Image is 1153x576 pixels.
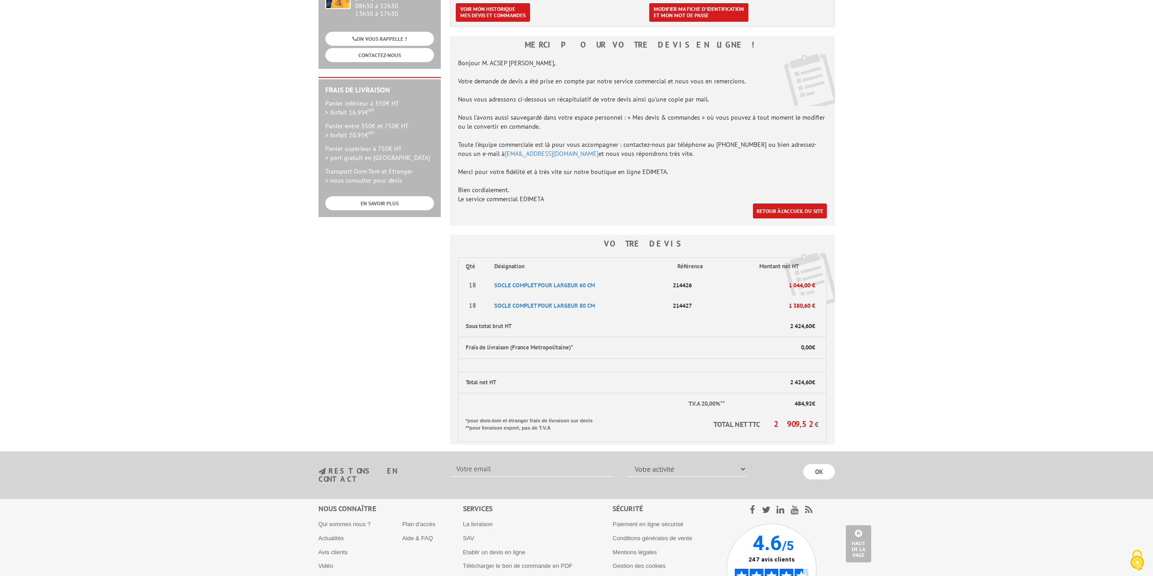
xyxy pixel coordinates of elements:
[318,535,344,542] a: Actualités
[458,337,726,359] th: Frais de livraison (France Metropolitaine)*
[846,525,871,562] a: Haut de la page
[458,316,726,337] th: Sous total brut HT
[613,535,692,542] a: Conditions générales de vente
[790,322,812,330] span: 2 424,60
[325,176,402,184] span: > nous consulter pour devis
[402,521,435,528] a: Plan d'accès
[325,131,374,139] span: > forfait 20.95€
[402,535,433,542] a: Aide & FAQ
[325,32,434,46] a: ON VOUS RAPPELLE ?
[463,503,613,514] div: Services
[733,344,815,352] p: €
[325,108,374,116] span: > forfait 16.95€
[458,275,487,295] td: 18
[325,167,434,185] p: Transport Dom-Tom et Etranger
[463,535,474,542] a: SAV
[487,258,670,275] th: Désignation
[795,400,812,407] span: 484,92
[368,130,374,136] sup: HT
[318,549,348,556] a: Avis clients
[463,521,493,528] a: La livraison
[318,521,371,528] a: Qui sommes nous ?
[649,3,748,22] a: Modifier ma fiche d'identificationet mon mot de passe
[733,262,825,271] p: Montant net HT
[733,378,815,387] p: €
[801,344,812,351] span: 0,00
[1121,545,1153,576] button: Cookies (fenêtre modale)
[325,144,434,162] p: Panier supérieur à 750€ HT
[790,378,812,386] span: 2 424,60
[494,302,595,310] a: SOCLE COMPLET POUR LARGEUR 80 CM
[325,196,434,210] a: EN SAVOIR PLUS
[1126,549,1148,571] img: Cookies (fenêtre modale)
[494,281,595,289] a: SOCLE COMPLET POUR LARGEUR 60 CM
[318,467,438,483] h3: restons en contact
[505,150,598,158] a: [EMAIL_ADDRESS][DOMAIN_NAME]
[451,461,614,477] input: Votre email
[726,298,815,314] p: 1 380,60 €
[456,3,530,22] a: Voir mon historiquemes devis et commandes
[753,203,827,218] a: Retour à l'accueil du site
[707,415,825,434] p: TOTAL NET TTC €
[368,107,374,113] sup: HT
[458,258,487,275] th: Qté
[450,235,835,253] h3: Votre Devis
[613,521,683,528] a: Paiement en ligne sécurisé
[325,154,430,162] span: > port gratuit en [GEOGRAPHIC_DATA]
[733,322,815,331] p: €
[774,419,815,429] span: 2 909,52
[325,121,434,140] p: Panier entre 350€ et 750€ HT
[318,468,326,475] img: newsletter.jpg
[613,503,726,514] div: Sécurité
[733,400,815,408] p: €
[670,277,725,293] p: 214426
[318,562,333,569] a: Vidéo
[670,258,725,275] th: Référence
[670,298,725,314] p: 214427
[463,562,573,569] a: Télécharger le bon de commande en PDF
[325,48,434,62] a: CONTACTEZ-NOUS
[318,503,463,514] div: Nous connaître
[458,372,726,393] th: Total net HT
[325,86,434,94] h2: Frais de Livraison
[466,415,602,431] p: *pour dom-tom et étranger frais de livraison sur devis **pour livraison export, pas de T.V.A
[803,464,835,479] input: OK
[450,36,835,54] h3: Merci pour votre devis en ligne !
[458,295,487,316] td: 18
[613,562,666,569] a: Gestion des cookies
[613,549,657,556] a: Mentions légales
[726,277,815,293] p: 1 044,00 €
[466,400,725,408] p: T.V.A 20,00%**
[325,99,434,117] p: Panier inférieur à 350€ HT
[450,54,835,226] div: Bonjour M. ACSEP [PERSON_NAME], Votre demande de devis a été prise en compte par notre service co...
[463,549,526,556] a: Etablir un devis en ligne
